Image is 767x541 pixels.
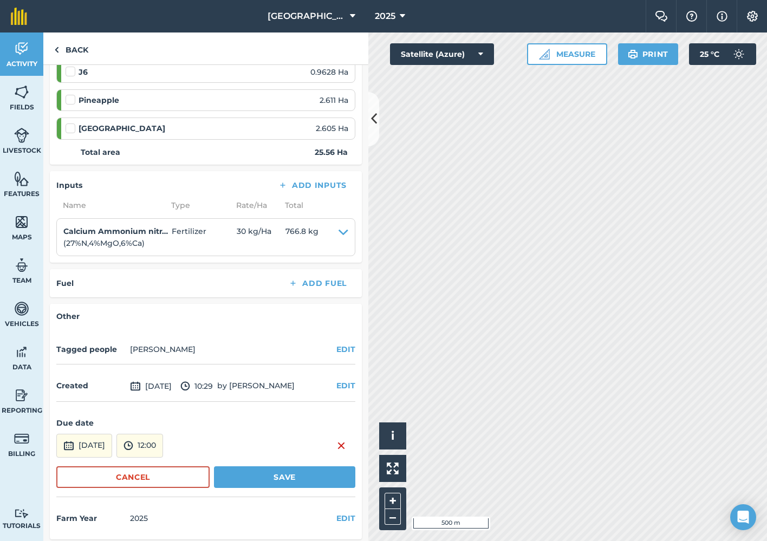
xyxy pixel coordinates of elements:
img: Ruler icon [539,49,550,60]
a: Back [43,32,99,64]
span: Fertilizer [172,225,237,250]
strong: J6 [79,66,88,78]
button: 12:00 [116,434,163,458]
img: svg+xml;base64,PHN2ZyB4bWxucz0iaHR0cDovL3d3dy53My5vcmcvMjAwMC9zdmciIHdpZHRoPSI1NiIgaGVpZ2h0PSI2MC... [14,214,29,230]
img: svg+xml;base64,PD94bWwgdmVyc2lvbj0iMS4wIiBlbmNvZGluZz0idXRmLTgiPz4KPCEtLSBHZW5lcmF0b3I6IEFkb2JlIE... [728,43,750,65]
button: – [385,509,401,525]
button: Save [214,466,355,488]
span: 2.605 Ha [316,122,348,134]
img: svg+xml;base64,PHN2ZyB4bWxucz0iaHR0cDovL3d3dy53My5vcmcvMjAwMC9zdmciIHdpZHRoPSIxNiIgaGVpZ2h0PSIyNC... [337,439,346,452]
span: 25 ° C [700,43,719,65]
span: i [391,429,394,442]
span: 2025 [375,10,395,23]
span: 2.611 Ha [320,94,348,106]
img: svg+xml;base64,PD94bWwgdmVyc2lvbj0iMS4wIiBlbmNvZGluZz0idXRmLTgiPz4KPCEtLSBHZW5lcmF0b3I6IEFkb2JlIE... [14,387,29,403]
img: fieldmargin Logo [11,8,27,25]
img: svg+xml;base64,PD94bWwgdmVyc2lvbj0iMS4wIiBlbmNvZGluZz0idXRmLTgiPz4KPCEtLSBHZW5lcmF0b3I6IEFkb2JlIE... [180,380,190,393]
span: 30 kg / Ha [237,225,285,250]
img: svg+xml;base64,PD94bWwgdmVyc2lvbj0iMS4wIiBlbmNvZGluZz0idXRmLTgiPz4KPCEtLSBHZW5lcmF0b3I6IEFkb2JlIE... [63,439,74,452]
img: svg+xml;base64,PHN2ZyB4bWxucz0iaHR0cDovL3d3dy53My5vcmcvMjAwMC9zdmciIHdpZHRoPSI5IiBoZWlnaHQ9IjI0Ii... [54,43,59,56]
h4: Calcium Ammonium nitrate [63,225,172,237]
button: + [385,493,401,509]
img: svg+xml;base64,PD94bWwgdmVyc2lvbj0iMS4wIiBlbmNvZGluZz0idXRmLTgiPz4KPCEtLSBHZW5lcmF0b3I6IEFkb2JlIE... [14,509,29,519]
button: Measure [527,43,607,65]
h4: Farm Year [56,512,126,524]
h4: Due date [56,417,355,429]
h4: Inputs [56,179,82,191]
img: svg+xml;base64,PD94bWwgdmVyc2lvbj0iMS4wIiBlbmNvZGluZz0idXRmLTgiPz4KPCEtLSBHZW5lcmF0b3I6IEFkb2JlIE... [14,127,29,144]
img: svg+xml;base64,PHN2ZyB4bWxucz0iaHR0cDovL3d3dy53My5vcmcvMjAwMC9zdmciIHdpZHRoPSI1NiIgaGVpZ2h0PSI2MC... [14,84,29,100]
div: Open Intercom Messenger [730,504,756,530]
button: Add Inputs [269,178,355,193]
span: Name [56,199,165,211]
strong: Total area [81,146,120,158]
img: svg+xml;base64,PD94bWwgdmVyc2lvbj0iMS4wIiBlbmNvZGluZz0idXRmLTgiPz4KPCEtLSBHZW5lcmF0b3I6IEFkb2JlIE... [14,344,29,360]
span: 766.8 kg [285,225,318,250]
strong: 25.56 Ha [315,146,348,158]
h4: Tagged people [56,343,126,355]
button: EDIT [336,512,355,524]
button: Add Fuel [279,276,355,291]
summary: Calcium Ammonium nitrate(27%N,4%MgO,6%Ca)Fertilizer30 kg/Ha766.8 kg [63,225,348,250]
img: A question mark icon [685,11,698,22]
img: Two speech bubbles overlapping with the left bubble in the forefront [655,11,668,22]
p: ( 27 % N , 4 % MgO , 6 % Ca ) [63,237,172,249]
div: 2025 [130,512,148,524]
button: Print [618,43,679,65]
img: svg+xml;base64,PHN2ZyB4bWxucz0iaHR0cDovL3d3dy53My5vcmcvMjAwMC9zdmciIHdpZHRoPSI1NiIgaGVpZ2h0PSI2MC... [14,171,29,187]
img: Four arrows, one pointing top left, one top right, one bottom right and the last bottom left [387,462,399,474]
strong: Pineapple [79,94,119,106]
span: [GEOGRAPHIC_DATA] [268,10,346,23]
button: Cancel [56,466,210,488]
button: [DATE] [56,434,112,458]
button: 25 °C [689,43,756,65]
li: [PERSON_NAME] [130,343,196,355]
span: 0.9628 Ha [310,66,348,78]
img: svg+xml;base64,PD94bWwgdmVyc2lvbj0iMS4wIiBlbmNvZGluZz0idXRmLTgiPz4KPCEtLSBHZW5lcmF0b3I6IEFkb2JlIE... [14,431,29,447]
img: A cog icon [746,11,759,22]
button: EDIT [336,343,355,355]
img: svg+xml;base64,PD94bWwgdmVyc2lvbj0iMS4wIiBlbmNvZGluZz0idXRmLTgiPz4KPCEtLSBHZW5lcmF0b3I6IEFkb2JlIE... [14,301,29,317]
strong: [GEOGRAPHIC_DATA] [79,122,165,134]
h4: Fuel [56,277,74,289]
img: svg+xml;base64,PD94bWwgdmVyc2lvbj0iMS4wIiBlbmNvZGluZz0idXRmLTgiPz4KPCEtLSBHZW5lcmF0b3I6IEFkb2JlIE... [14,41,29,57]
span: 10:29 [180,380,213,393]
h4: Other [56,310,355,322]
button: EDIT [336,380,355,392]
span: Total [278,199,303,211]
span: Type [165,199,230,211]
h4: Created [56,380,126,392]
div: by [PERSON_NAME] [56,371,355,402]
span: [DATE] [130,380,172,393]
span: Rate/ Ha [230,199,278,211]
img: svg+xml;base64,PHN2ZyB4bWxucz0iaHR0cDovL3d3dy53My5vcmcvMjAwMC9zdmciIHdpZHRoPSIxOSIgaGVpZ2h0PSIyNC... [628,48,638,61]
button: Satellite (Azure) [390,43,494,65]
button: i [379,422,406,449]
img: svg+xml;base64,PD94bWwgdmVyc2lvbj0iMS4wIiBlbmNvZGluZz0idXRmLTgiPz4KPCEtLSBHZW5lcmF0b3I6IEFkb2JlIE... [123,439,133,452]
img: svg+xml;base64,PD94bWwgdmVyc2lvbj0iMS4wIiBlbmNvZGluZz0idXRmLTgiPz4KPCEtLSBHZW5lcmF0b3I6IEFkb2JlIE... [130,380,141,393]
img: svg+xml;base64,PD94bWwgdmVyc2lvbj0iMS4wIiBlbmNvZGluZz0idXRmLTgiPz4KPCEtLSBHZW5lcmF0b3I6IEFkb2JlIE... [14,257,29,273]
img: svg+xml;base64,PHN2ZyB4bWxucz0iaHR0cDovL3d3dy53My5vcmcvMjAwMC9zdmciIHdpZHRoPSIxNyIgaGVpZ2h0PSIxNy... [717,10,727,23]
